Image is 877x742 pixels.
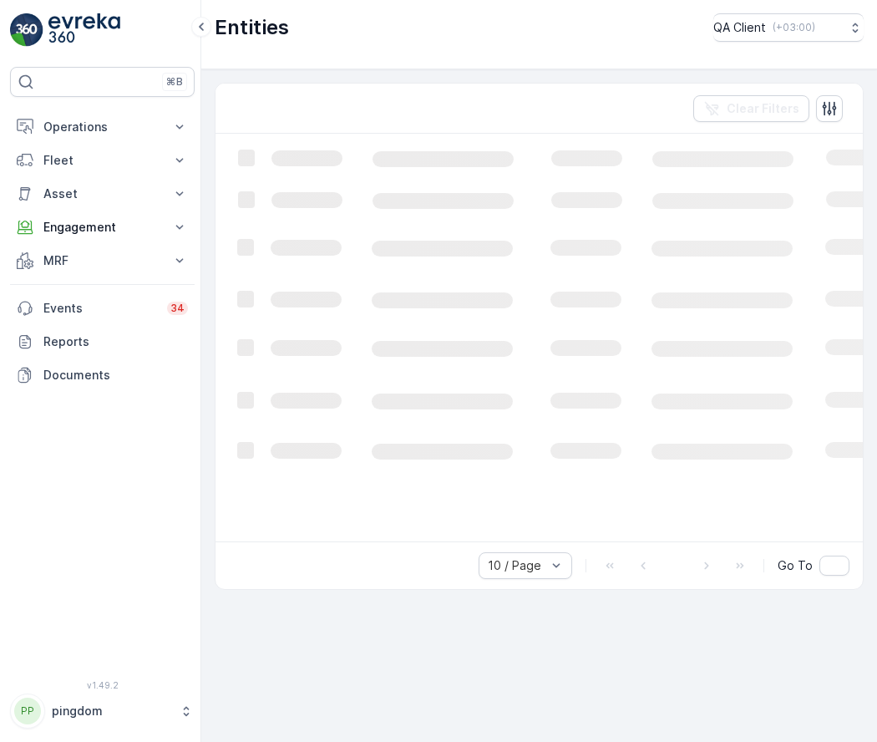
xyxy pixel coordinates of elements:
p: 34 [170,302,185,315]
img: logo [10,13,43,47]
p: ( +03:00 ) [773,21,815,34]
p: Fleet [43,152,161,169]
span: Go To [778,557,813,574]
button: Fleet [10,144,195,177]
p: Reports [43,333,188,350]
a: Events34 [10,292,195,325]
p: Operations [43,119,161,135]
p: MRF [43,252,161,269]
p: QA Client [713,19,766,36]
p: Events [43,300,157,317]
p: ⌘B [166,75,183,89]
p: Entities [215,14,289,41]
a: Reports [10,325,195,358]
button: QA Client(+03:00) [713,13,864,42]
button: Engagement [10,211,195,244]
p: Asset [43,185,161,202]
button: PPpingdom [10,694,195,729]
p: Clear Filters [727,100,799,117]
span: v 1.49.2 [10,680,195,690]
button: MRF [10,244,195,277]
a: Documents [10,358,195,392]
p: Engagement [43,219,161,236]
img: logo_light-DOdMpM7g.png [48,13,120,47]
div: PP [14,698,41,724]
p: pingdom [52,703,171,719]
button: Clear Filters [693,95,809,122]
button: Asset [10,177,195,211]
p: Documents [43,367,188,384]
button: Operations [10,110,195,144]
